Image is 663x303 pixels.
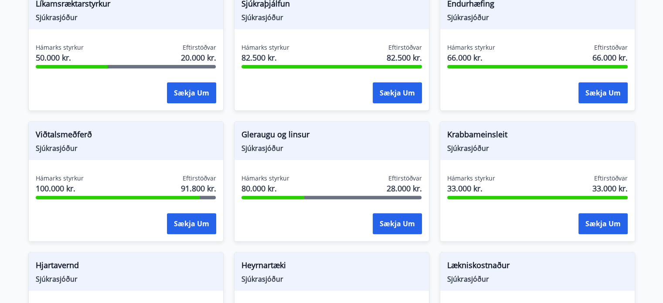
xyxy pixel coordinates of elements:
span: Eftirstöðvar [594,174,628,183]
span: Hámarks styrkur [447,174,495,183]
span: Sjúkrasjóður [241,143,422,153]
span: Lækniskostnaður [447,259,628,274]
button: Sækja um [578,82,628,103]
span: Sjúkrasjóður [36,143,216,153]
span: Heyrnartæki [241,259,422,274]
span: Sjúkrasjóður [447,143,628,153]
span: Sjúkrasjóður [447,274,628,284]
span: Sjúkrasjóður [241,274,422,284]
span: Eftirstöðvar [594,43,628,52]
button: Sækja um [167,82,216,103]
span: Eftirstöðvar [183,174,216,183]
span: 50.000 kr. [36,52,84,63]
span: 100.000 kr. [36,183,84,194]
span: Hámarks styrkur [241,43,289,52]
span: Sjúkrasjóður [36,274,216,284]
button: Sækja um [167,213,216,234]
button: Sækja um [578,213,628,234]
span: Hámarks styrkur [36,43,84,52]
span: 33.000 kr. [447,183,495,194]
button: Sækja um [373,82,422,103]
span: Eftirstöðvar [183,43,216,52]
span: Hámarks styrkur [36,174,84,183]
span: 66.000 kr. [592,52,628,63]
span: Eftirstöðvar [388,174,422,183]
span: Sjúkrasjóður [447,13,628,22]
button: Sækja um [373,213,422,234]
span: Sjúkrasjóður [241,13,422,22]
span: Krabbameinsleit [447,129,628,143]
span: 82.500 kr. [241,52,289,63]
span: 28.000 kr. [387,183,422,194]
span: 80.000 kr. [241,183,289,194]
span: 82.500 kr. [387,52,422,63]
span: Gleraugu og linsur [241,129,422,143]
span: Hámarks styrkur [447,43,495,52]
span: 91.800 kr. [181,183,216,194]
span: Hámarks styrkur [241,174,289,183]
span: 66.000 kr. [447,52,495,63]
span: Viðtalsmeðferð [36,129,216,143]
span: 33.000 kr. [592,183,628,194]
span: Eftirstöðvar [388,43,422,52]
span: Sjúkrasjóður [36,13,216,22]
span: Hjartavernd [36,259,216,274]
span: 20.000 kr. [181,52,216,63]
